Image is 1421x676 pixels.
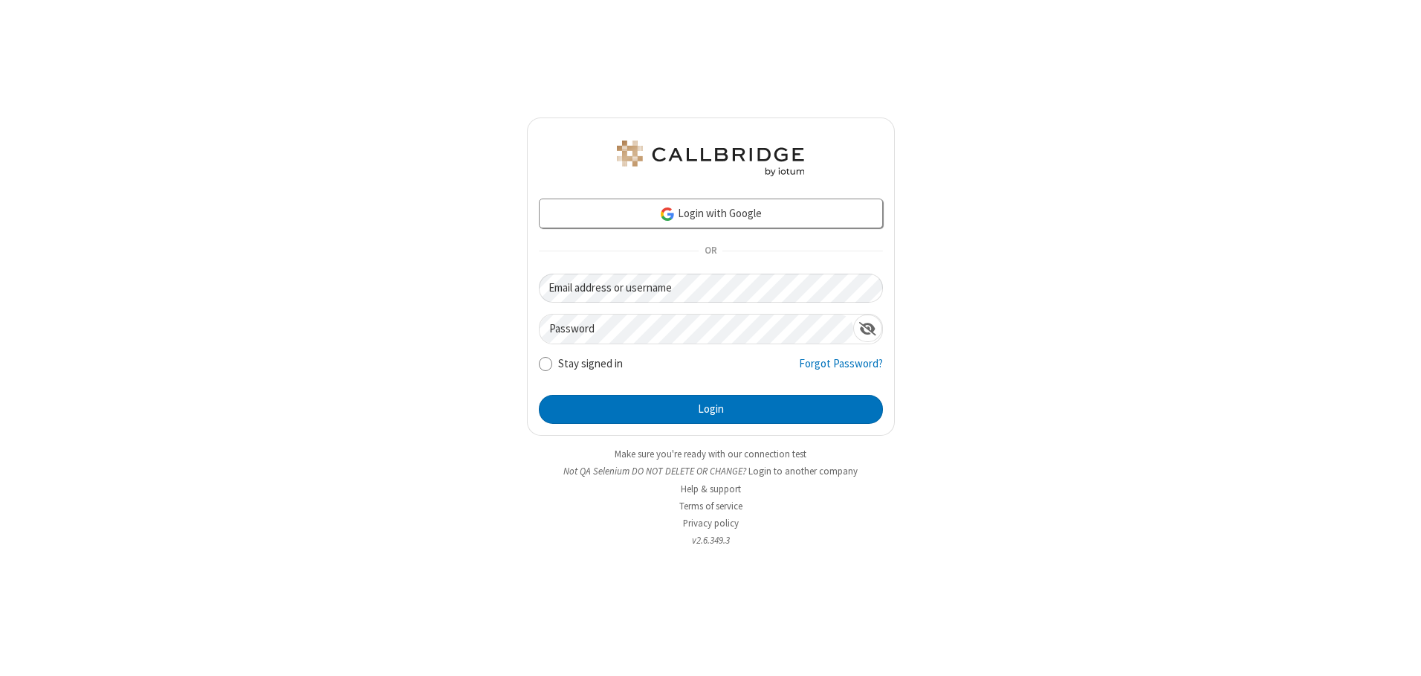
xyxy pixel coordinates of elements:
input: Email address or username [539,274,883,303]
label: Stay signed in [558,355,623,373]
a: Make sure you're ready with our connection test [615,448,806,460]
span: OR [699,241,722,262]
li: v2.6.349.3 [527,533,895,547]
button: Login [539,395,883,425]
a: Forgot Password? [799,355,883,384]
li: Not QA Selenium DO NOT DELETE OR CHANGE? [527,464,895,478]
div: Show password [853,315,882,342]
a: Privacy policy [683,517,739,529]
a: Terms of service [679,500,742,512]
a: Help & support [681,483,741,495]
a: Login with Google [539,199,883,228]
button: Login to another company [748,464,858,478]
img: google-icon.png [659,206,676,222]
input: Password [540,315,853,344]
img: QA Selenium DO NOT DELETE OR CHANGE [614,141,807,176]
